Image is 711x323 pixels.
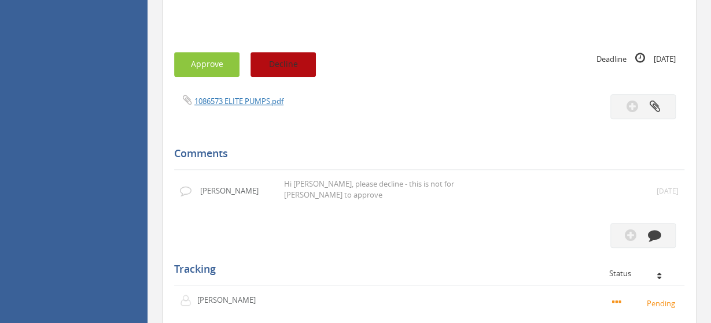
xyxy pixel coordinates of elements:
p: [PERSON_NAME] [197,295,264,306]
small: Deadline [DATE] [596,52,676,65]
h5: Tracking [174,263,676,275]
small: Pending [612,296,679,309]
small: [DATE] [657,186,679,196]
p: Hi Lee, please decline - this is not for Rob Glover to approve [284,179,487,200]
p: [PERSON_NAME] [200,185,266,196]
a: 1086573 ELITE PUMPS.pdf [194,96,283,106]
button: Approve [174,52,240,77]
button: Decline [250,52,316,77]
div: Status [609,269,676,277]
h5: Comments [174,148,676,159]
img: user-icon.png [180,295,197,306]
